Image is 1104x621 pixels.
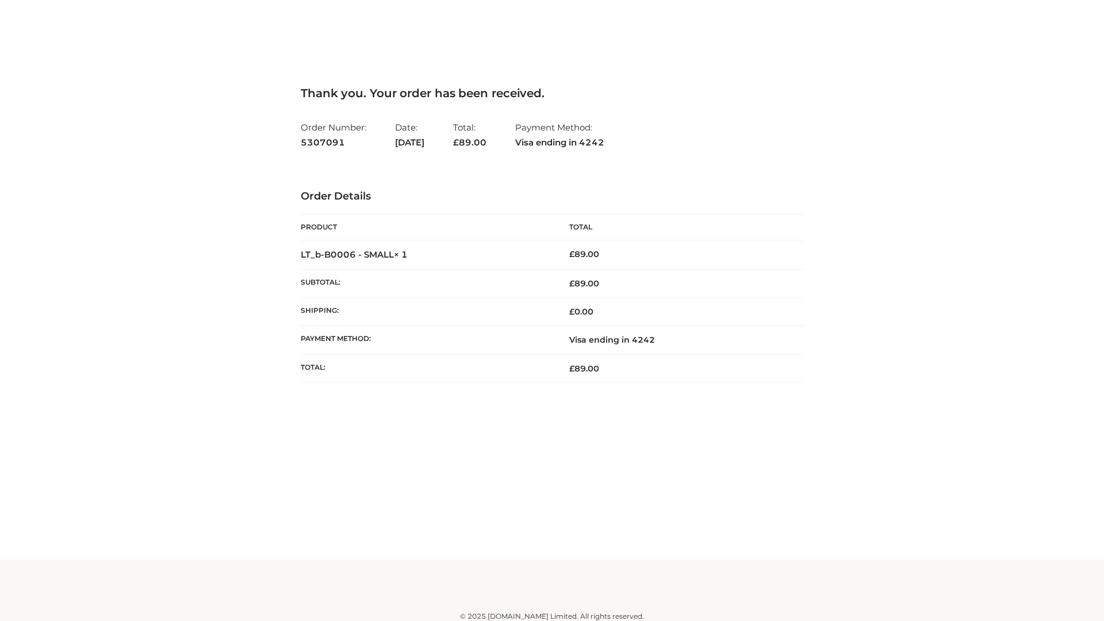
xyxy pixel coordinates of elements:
strong: × 1 [394,249,408,260]
bdi: 89.00 [569,249,599,259]
span: £ [453,137,459,148]
span: £ [569,363,574,374]
h3: Order Details [301,190,803,203]
strong: Visa ending in 4242 [515,135,604,150]
span: 89.00 [453,137,486,148]
span: £ [569,278,574,289]
strong: LT_b-B0006 - SMALL [301,249,408,260]
span: 89.00 [569,363,599,374]
strong: 5307091 [301,135,366,150]
li: Total: [453,117,486,152]
bdi: 0.00 [569,306,593,317]
th: Total [552,214,803,240]
td: Visa ending in 4242 [552,326,803,354]
li: Payment Method: [515,117,604,152]
strong: [DATE] [395,135,424,150]
th: Total: [301,354,552,382]
th: Payment method: [301,326,552,354]
li: Date: [395,117,424,152]
span: 89.00 [569,278,599,289]
th: Shipping: [301,298,552,326]
li: Order Number: [301,117,366,152]
span: £ [569,306,574,317]
span: £ [569,249,574,259]
th: Product [301,214,552,240]
th: Subtotal: [301,269,552,297]
h3: Thank you. Your order has been received. [301,86,803,100]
